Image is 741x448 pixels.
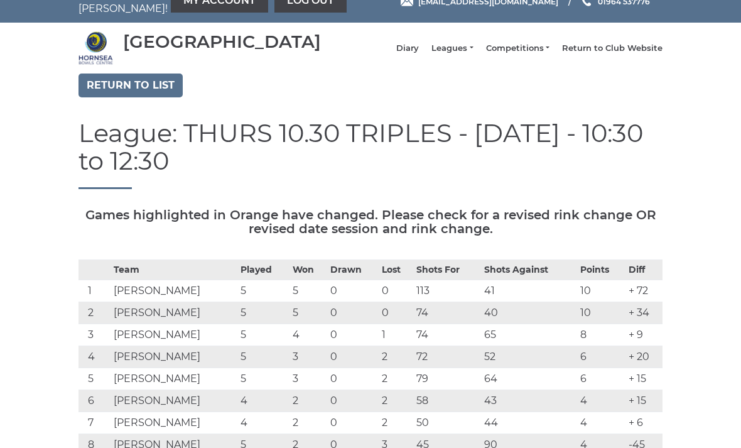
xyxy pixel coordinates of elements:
[577,412,625,434] td: 4
[327,302,379,324] td: 0
[413,280,481,302] td: 113
[289,280,327,302] td: 5
[111,260,238,280] th: Team
[625,302,663,324] td: + 34
[413,346,481,368] td: 72
[78,74,183,97] a: Return to list
[481,280,577,302] td: 41
[327,260,379,280] th: Drawn
[111,324,238,346] td: [PERSON_NAME]
[413,390,481,412] td: 58
[396,43,419,54] a: Diary
[625,260,663,280] th: Diff
[237,302,289,324] td: 5
[577,280,625,302] td: 10
[327,390,379,412] td: 0
[327,368,379,390] td: 0
[413,368,481,390] td: 79
[577,302,625,324] td: 10
[379,302,413,324] td: 0
[481,412,577,434] td: 44
[379,390,413,412] td: 2
[78,302,111,324] td: 2
[379,280,413,302] td: 0
[111,368,238,390] td: [PERSON_NAME]
[379,324,413,346] td: 1
[413,324,481,346] td: 74
[481,302,577,324] td: 40
[577,324,625,346] td: 8
[577,368,625,390] td: 6
[78,31,113,65] img: Hornsea Bowls Centre
[481,260,577,280] th: Shots Against
[625,412,663,434] td: + 6
[78,280,111,302] td: 1
[237,368,289,390] td: 5
[379,260,413,280] th: Lost
[78,368,111,390] td: 5
[481,390,577,412] td: 43
[481,346,577,368] td: 52
[78,324,111,346] td: 3
[111,346,238,368] td: [PERSON_NAME]
[327,324,379,346] td: 0
[486,43,549,54] a: Competitions
[481,324,577,346] td: 65
[289,260,327,280] th: Won
[379,368,413,390] td: 2
[413,302,481,324] td: 74
[625,280,663,302] td: + 72
[78,208,663,236] h5: Games highlighted in Orange have changed. Please check for a revised rink change OR revised date ...
[577,346,625,368] td: 6
[289,346,327,368] td: 3
[111,302,238,324] td: [PERSON_NAME]
[111,412,238,434] td: [PERSON_NAME]
[78,412,111,434] td: 7
[289,412,327,434] td: 2
[78,346,111,368] td: 4
[625,346,663,368] td: + 20
[625,390,663,412] td: + 15
[237,346,289,368] td: 5
[78,119,663,189] h1: League: THURS 10.30 TRIPLES - [DATE] - 10:30 to 12:30
[111,280,238,302] td: [PERSON_NAME]
[289,302,327,324] td: 5
[431,43,473,54] a: Leagues
[111,390,238,412] td: [PERSON_NAME]
[237,412,289,434] td: 4
[413,412,481,434] td: 50
[289,368,327,390] td: 3
[78,390,111,412] td: 6
[379,412,413,434] td: 2
[327,346,379,368] td: 0
[123,32,321,52] div: [GEOGRAPHIC_DATA]
[237,280,289,302] td: 5
[625,368,663,390] td: + 15
[237,324,289,346] td: 5
[379,346,413,368] td: 2
[413,260,481,280] th: Shots For
[577,260,625,280] th: Points
[327,280,379,302] td: 0
[577,390,625,412] td: 4
[289,390,327,412] td: 2
[481,368,577,390] td: 64
[327,412,379,434] td: 0
[237,390,289,412] td: 4
[625,324,663,346] td: + 9
[562,43,663,54] a: Return to Club Website
[237,260,289,280] th: Played
[289,324,327,346] td: 4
